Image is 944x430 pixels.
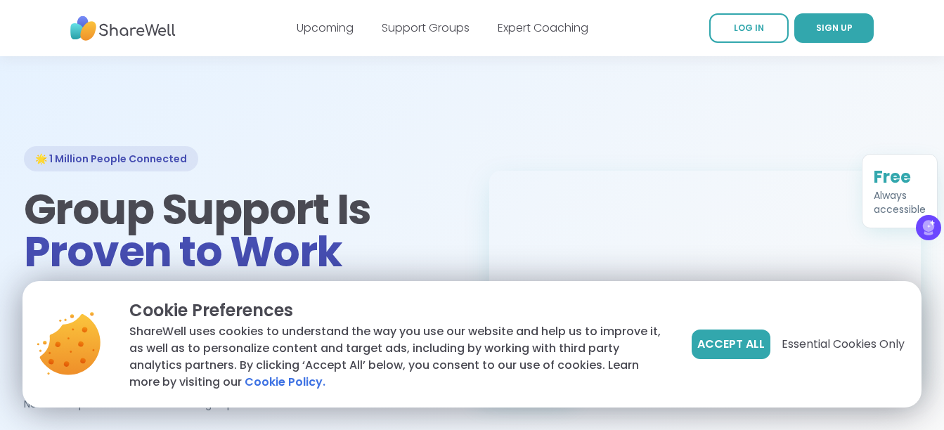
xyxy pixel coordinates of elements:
img: ShareWell Nav Logo [70,9,176,48]
a: SIGN UP [794,13,874,43]
div: 🌟 1 Million People Connected [24,146,198,171]
a: Support Groups [382,20,470,36]
span: Accept All [697,336,765,353]
span: Proven to Work [24,222,342,281]
p: Cookie Preferences [129,298,669,323]
a: Expert Coaching [498,20,588,36]
span: Essential Cookies Only [782,336,905,353]
div: Always accessible [874,188,926,216]
a: LOG IN [709,13,789,43]
span: SIGN UP [816,22,853,34]
span: LOG IN [734,22,764,34]
a: Upcoming [297,20,354,36]
div: Free [874,166,926,188]
p: ShareWell uses cookies to understand the way you use our website and help us to improve it, as we... [129,323,669,391]
h1: Group Support Is [24,188,455,273]
a: Cookie Policy. [245,374,325,391]
button: Accept All [692,330,770,359]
